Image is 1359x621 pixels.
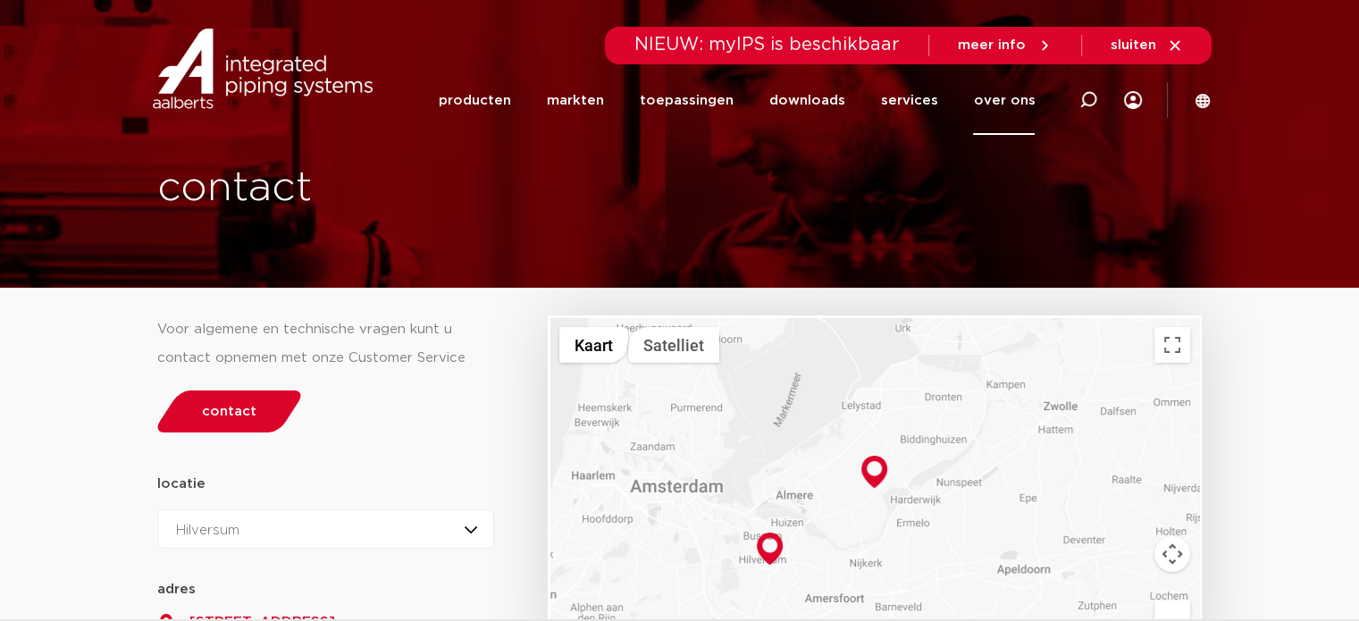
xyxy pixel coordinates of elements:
span: contact [202,405,256,418]
a: producten [438,66,510,135]
button: Weergave op volledig scherm aan- of uitzetten [1154,327,1190,363]
span: meer info [958,38,1026,52]
a: toepassingen [639,66,733,135]
a: markten [546,66,603,135]
strong: locatie [157,477,206,491]
a: services [880,66,937,135]
a: meer info [958,38,1053,54]
button: Stratenkaart tonen [559,327,628,363]
a: contact [152,390,306,432]
button: Satellietbeelden tonen [628,327,719,363]
button: Bedieningsopties voor de kaartweergave [1154,536,1190,572]
div: Voor algemene en technische vragen kunt u contact opnemen met onze Customer Service [157,315,495,373]
span: Hilversum [176,524,239,537]
span: sluiten [1111,38,1156,52]
h1: contact [157,160,745,217]
a: over ons [973,66,1035,135]
nav: Menu [438,66,1035,135]
a: sluiten [1111,38,1183,54]
a: downloads [768,66,844,135]
span: NIEUW: myIPS is beschikbaar [634,36,900,54]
